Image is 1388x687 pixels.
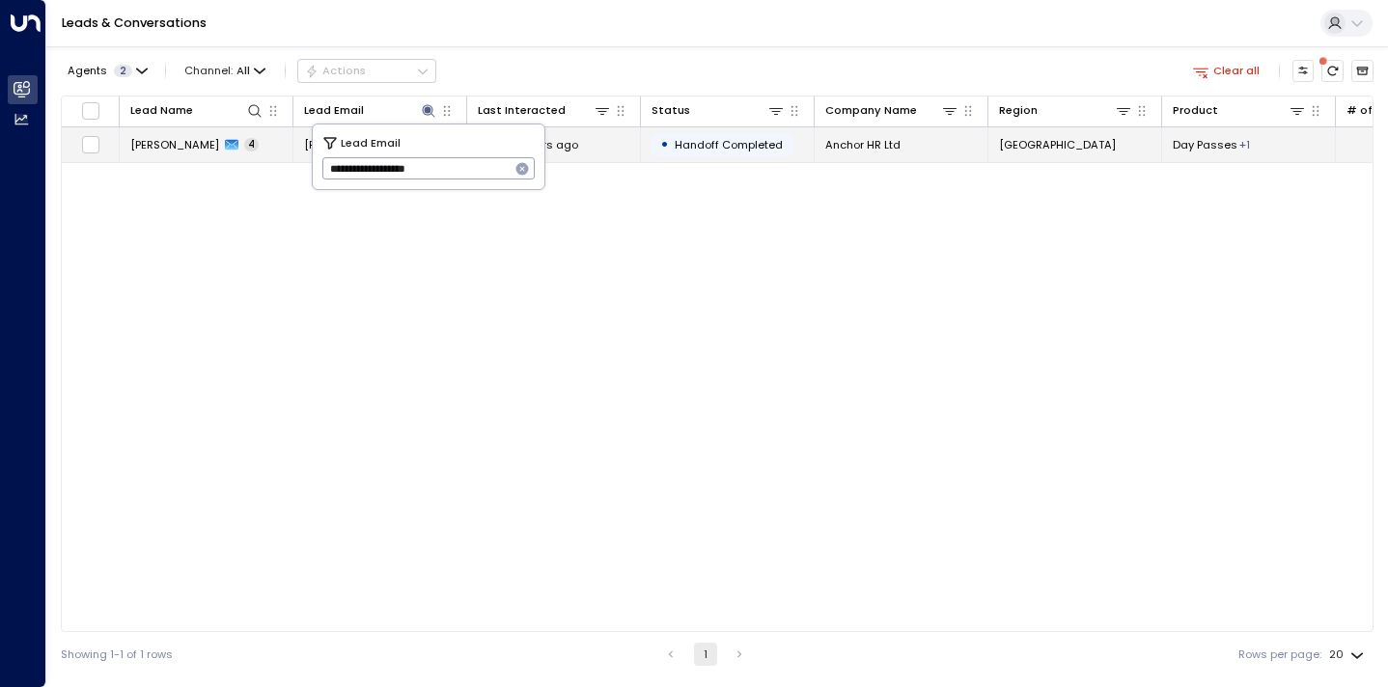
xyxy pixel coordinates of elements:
div: Button group with a nested menu [297,59,436,82]
div: Region [999,101,1038,120]
div: Lead Name [130,101,193,120]
div: Hot desking [1239,137,1250,152]
button: Channel:All [179,60,272,81]
span: All [236,65,250,77]
span: London [999,137,1116,152]
div: Status [652,101,690,120]
button: Customize [1292,60,1315,82]
span: Handoff Completed [675,137,783,152]
div: Showing 1-1 of 1 rows [61,646,173,663]
div: Lead Name [130,101,264,120]
span: 4 [244,138,259,151]
div: Product [1173,101,1218,120]
span: Hilary Culkin [130,137,219,152]
span: Toggle select all [81,101,100,121]
span: Day Passes [1173,137,1237,152]
div: • [660,131,669,157]
span: Lead Email [341,134,401,151]
div: Region [999,101,1132,120]
button: page 1 [694,643,717,666]
button: Actions [297,59,436,82]
div: Product [1173,101,1306,120]
div: Lead Email [304,101,364,120]
button: Agents2 [61,60,153,81]
button: Clear all [1186,60,1266,81]
div: Actions [305,64,366,77]
span: Anchor HR Ltd [825,137,901,152]
span: Channel: [179,60,272,81]
span: Toggle select row [81,135,100,154]
a: Leads & Conversations [62,14,207,31]
span: hilary@anchorhr.com [304,137,456,152]
div: 20 [1329,643,1368,667]
span: Agents [68,66,107,76]
div: Lead Email [304,101,437,120]
span: There are new threads available. Refresh the grid to view the latest updates. [1321,60,1344,82]
div: Status [652,101,785,120]
span: 2 [114,65,132,77]
div: Last Interacted [478,101,566,120]
div: Last Interacted [478,101,611,120]
div: Company Name [825,101,958,120]
div: Company Name [825,101,917,120]
label: Rows per page: [1238,646,1321,663]
button: Archived Leads [1351,60,1374,82]
nav: pagination navigation [658,643,752,666]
